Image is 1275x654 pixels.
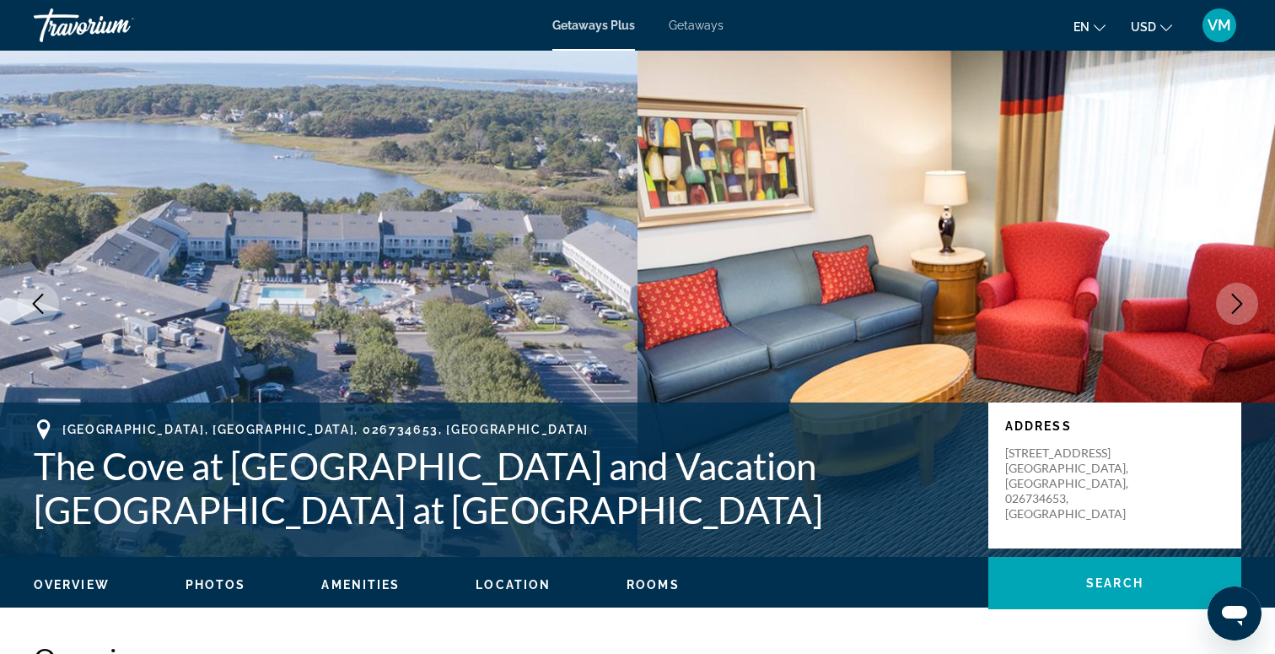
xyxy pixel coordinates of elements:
p: Address [1005,419,1224,433]
span: Rooms [627,578,680,592]
span: USD [1131,20,1156,34]
button: Location [476,577,551,592]
button: Previous image [17,283,59,325]
button: Change language [1073,14,1106,39]
button: Photos [186,577,246,592]
span: [GEOGRAPHIC_DATA], [GEOGRAPHIC_DATA], 026734653, [GEOGRAPHIC_DATA] [62,423,589,436]
span: Photos [186,578,246,592]
span: Location [476,578,551,592]
button: Search [988,557,1241,609]
a: Getaways Plus [552,19,635,32]
span: Overview [34,578,110,592]
span: Search [1086,576,1143,590]
button: User Menu [1197,8,1241,43]
iframe: Button to launch messaging window [1208,586,1262,640]
a: Getaways [669,19,724,32]
span: Amenities [321,578,400,592]
button: Next image [1216,283,1258,325]
button: Rooms [627,577,680,592]
h1: The Cove at [GEOGRAPHIC_DATA] and Vacation [GEOGRAPHIC_DATA] at [GEOGRAPHIC_DATA] [34,444,971,532]
button: Amenities [321,577,400,592]
button: Overview [34,577,110,592]
a: Travorium [34,3,202,47]
p: [STREET_ADDRESS] [GEOGRAPHIC_DATA], [GEOGRAPHIC_DATA], 026734653, [GEOGRAPHIC_DATA] [1005,446,1140,522]
span: VM [1208,17,1231,34]
button: Change currency [1131,14,1172,39]
span: en [1073,20,1089,34]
